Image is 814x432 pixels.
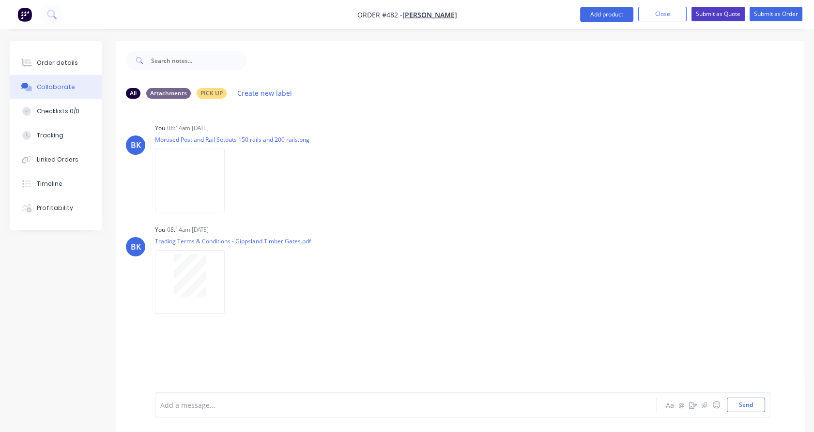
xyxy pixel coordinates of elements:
div: Linked Orders [37,155,78,164]
button: Order details [10,51,102,75]
div: Collaborate [37,83,75,91]
div: BK [131,139,141,151]
button: Send [727,398,765,412]
button: Create new label [232,87,297,100]
button: Submit as Order [750,7,802,21]
button: ☺ [710,399,722,411]
button: Timeline [10,172,102,196]
span: Order #482 - [357,10,402,19]
div: All [126,88,140,99]
p: Mortised Post and Rail Setouts 150 rails and 200 rails.png [155,135,309,144]
a: [PERSON_NAME] [402,10,457,19]
button: Submit as Quote [691,7,745,21]
div: BK [131,241,141,253]
button: Profitability [10,196,102,220]
button: Aa [664,399,676,411]
div: Timeline [37,179,62,188]
div: 08:14am [DATE] [167,225,209,234]
div: Order details [37,59,78,67]
div: Attachments [146,88,191,99]
div: 08:14am [DATE] [167,124,209,133]
button: Add product [580,7,633,22]
div: You [155,124,165,133]
p: Trading Terms & Conditions - Gippsland Timber Gates.pdf [155,237,311,245]
button: Tracking [10,123,102,148]
div: Checklists 0/0 [37,107,79,116]
div: Tracking [37,131,63,140]
div: You [155,225,165,234]
img: Factory [17,7,32,22]
button: Checklists 0/0 [10,99,102,123]
div: PICK UP [197,88,227,99]
div: Profitability [37,204,73,212]
button: Collaborate [10,75,102,99]
button: Close [638,7,687,21]
input: Search notes... [151,51,247,70]
button: @ [676,399,687,411]
button: Linked Orders [10,148,102,172]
